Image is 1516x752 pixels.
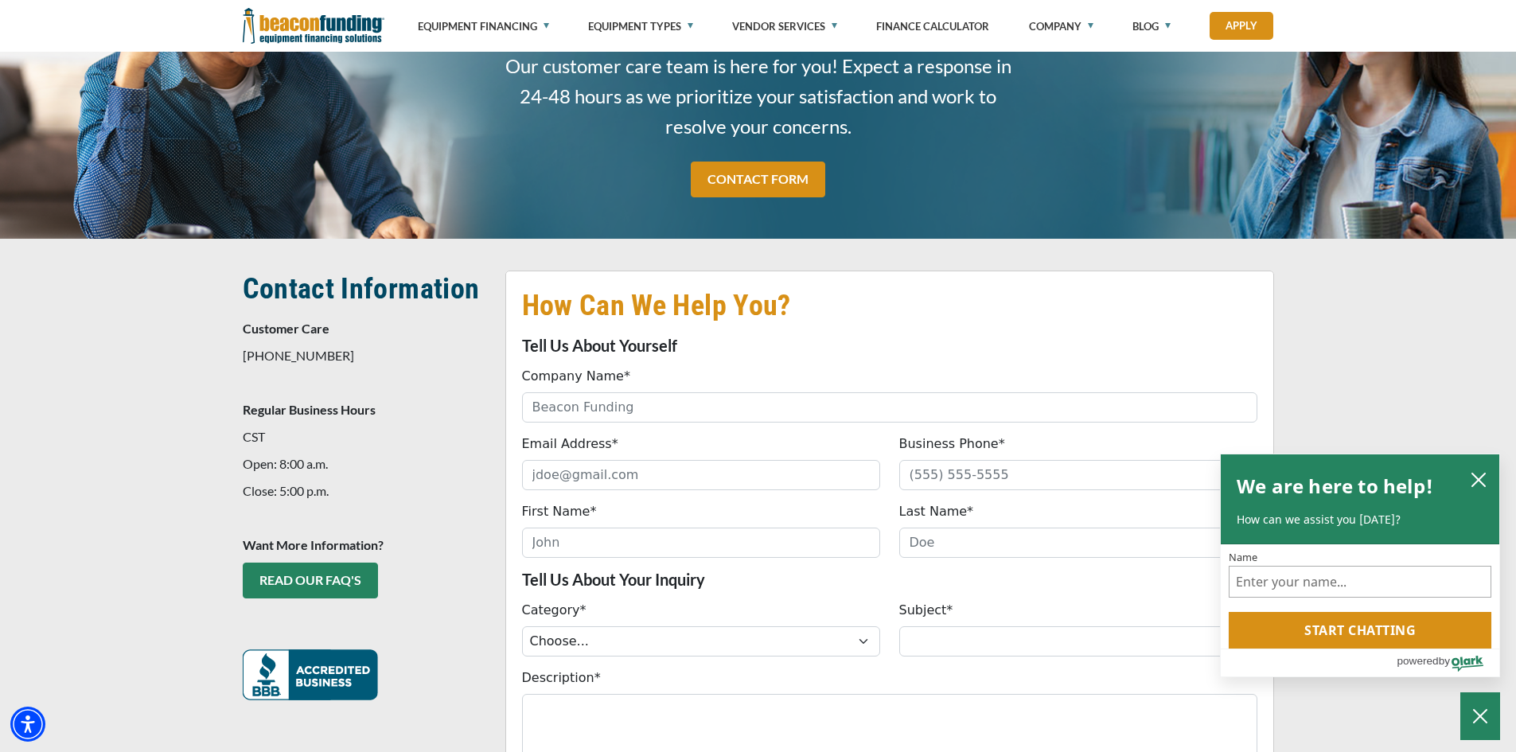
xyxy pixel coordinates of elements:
[899,434,1005,454] label: Business Phone*
[1460,692,1500,740] button: Close Chatbox
[243,563,378,598] a: READ OUR FAQ's - open in a new tab
[691,162,825,197] a: CONTACT FORM
[522,668,601,688] label: Description*
[243,649,378,700] img: READ OUR FAQ's
[899,528,1257,558] input: Doe
[1466,468,1491,490] button: close chatbox
[243,427,486,446] p: CST
[522,434,618,454] label: Email Address*
[522,502,597,521] label: First Name*
[243,402,376,417] strong: Regular Business Hours
[1229,552,1491,563] label: Name
[522,460,880,490] input: jdoe@gmail.com
[1397,651,1438,671] span: powered
[243,321,329,336] strong: Customer Care
[1439,651,1450,671] span: by
[1237,512,1483,528] p: How can we assist you [DATE]?
[522,570,1257,589] p: Tell Us About Your Inquiry
[243,346,486,365] p: [PHONE_NUMBER]
[899,460,1257,490] input: (555) 555-5555
[899,502,974,521] label: Last Name*
[243,454,486,473] p: Open: 8:00 a.m.
[522,601,587,620] label: Category*
[1220,454,1500,678] div: olark chatbox
[243,271,486,307] h2: Contact Information
[1210,12,1273,40] a: Apply
[10,707,45,742] div: Accessibility Menu
[522,336,1257,355] p: Tell Us About Yourself
[1229,612,1491,649] button: Start chatting
[243,537,384,552] strong: Want More Information?
[1237,470,1433,502] h2: We are here to help!
[1229,566,1491,598] input: Name
[522,287,1257,324] h2: How Can We Help You?
[899,601,953,620] label: Subject*
[522,392,1257,423] input: Beacon Funding
[243,481,486,501] p: Close: 5:00 p.m.
[1397,649,1499,676] a: Powered by Olark
[505,51,1011,142] span: Our customer care team is here for you! Expect a response in 24-48 hours as we prioritize your sa...
[522,528,880,558] input: John
[522,367,630,386] label: Company Name*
